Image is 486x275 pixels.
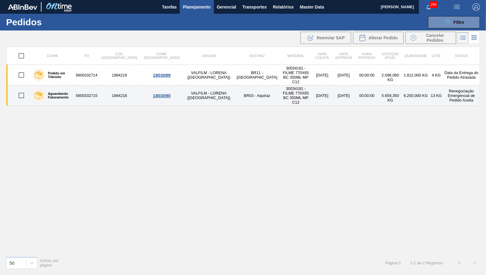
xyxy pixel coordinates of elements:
[332,65,355,85] td: [DATE]
[402,65,429,85] td: 1.812,000 KG
[75,85,98,106] td: 5800332715
[45,71,72,79] label: Pedido em Trânsito
[382,93,399,102] span: 5.659,350 KG
[312,65,332,85] td: [DATE]
[6,65,480,85] a: Pedido em Trânsito58003327141984219VALFILM - LORENA ([GEOGRAPHIC_DATA])BR11 - [GEOGRAPHIC_DATA]30...
[162,3,177,11] span: Tarefas
[6,85,480,106] a: Aguardando Faturamento58003327151984218VALFILM - LORENA ([GEOGRAPHIC_DATA])BR03 - Aquiraz30034181...
[469,32,480,44] div: Visão em Cards
[300,3,324,11] span: Master Data
[45,92,72,99] label: Aguardando Faturamento
[382,52,399,59] span: Estoque atual
[98,65,140,85] td: 1984219
[419,3,438,11] button: Notificações
[452,255,467,270] button: <
[455,54,468,58] span: Status
[315,52,329,59] span: Data coleta
[8,4,37,10] img: TNhmsLtSVTkK8tSr43FrP2fwEKptu5GPRR3wAAAABJRU5ErkJggg==
[183,3,211,11] span: Planejamento
[355,85,378,106] td: 00:00:00
[359,52,375,59] span: Hora Entrega
[235,65,279,85] td: BR11 - [GEOGRAPHIC_DATA]
[183,85,235,106] td: VALFILM - LORENA ([GEOGRAPHIC_DATA])
[273,3,293,11] span: Relatórios
[419,33,451,43] span: Cancelar Pedidos
[235,85,279,106] td: BR03 - Aquiraz
[467,255,482,270] button: >
[183,65,235,85] td: VALFILM - LORENA ([GEOGRAPHIC_DATA])
[9,260,15,266] div: 50
[75,65,98,85] td: 5800332714
[429,1,438,8] span: 294
[353,32,404,44] div: Alterar Pedido
[405,32,456,44] div: Cancelar Pedidos em Massa
[6,19,94,26] h1: Pedidos
[40,258,59,267] span: Linhas por página
[47,54,58,58] span: Etapa
[98,85,140,106] td: 1984218
[217,3,236,11] span: Gerencial
[473,3,480,11] img: Logout
[369,35,398,40] span: Alterar Pedido
[355,65,378,85] td: 00:00:00
[102,52,137,59] span: Cód. [GEOGRAPHIC_DATA]
[312,85,332,106] td: [DATE]
[202,54,216,58] span: Origem
[429,65,443,85] td: 4 KG
[457,32,469,44] div: Visão em Lista
[454,20,464,25] span: Filtro
[144,52,179,59] span: Comp. [GEOGRAPHIC_DATA]
[382,73,399,82] span: 2.096,060 KG
[405,32,456,44] button: Cancelar Pedidos
[336,52,352,59] span: Data entrega
[141,73,182,78] div: 1803089
[443,65,480,85] td: Data da Entrega do Pedido Atrasada
[429,85,443,106] td: 13 KG
[279,85,312,106] td: 30034181 - FILME 770X65 BC 350ML MP C12
[84,54,89,58] span: PO
[141,93,182,98] div: 1803090
[301,32,351,44] div: Reenviar SAP
[432,54,441,58] span: Lote
[405,54,427,58] span: Quantidade
[428,16,480,28] button: Filtro
[317,35,345,40] span: Reenviar SAP
[453,3,460,11] img: userActions
[443,85,480,106] td: Renegociação Emergencial de Pedido Aceita
[242,3,267,11] span: Transportes
[250,54,265,58] span: Destino
[410,261,443,265] span: 1 - 2 de 2 Registros
[332,85,355,106] td: [DATE]
[402,85,429,106] td: 6.250,000 KG
[279,65,312,85] td: 30034181 - FILME 770X65 BC 350ML MP C12
[385,261,401,265] span: Página : 1
[287,54,304,58] span: Material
